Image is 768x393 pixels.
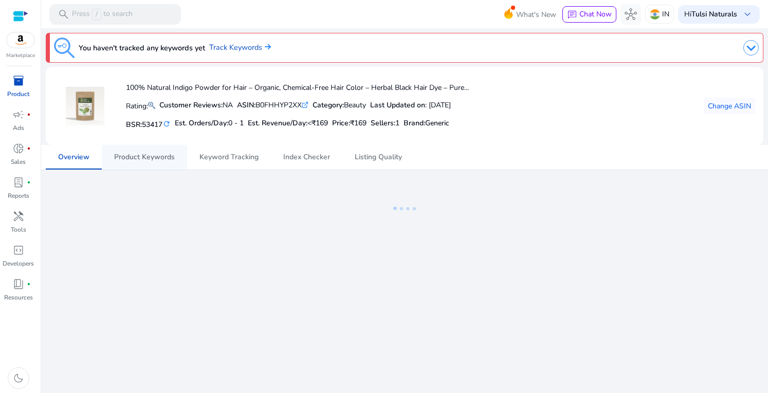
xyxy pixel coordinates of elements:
span: fiber_manual_record [27,180,31,184]
span: 0 - 1 [228,118,244,128]
p: Developers [3,259,34,268]
span: lab_profile [12,176,25,189]
b: Customer Reviews: [159,100,223,110]
button: hub [620,4,641,25]
span: fiber_manual_record [27,282,31,286]
h5: : [404,119,449,128]
img: keyword-tracking.svg [54,38,75,58]
span: fiber_manual_record [27,146,31,151]
b: Category: [313,100,344,110]
p: Hi [684,11,737,18]
p: Sales [11,157,26,166]
span: Keyword Tracking [199,154,259,161]
span: ₹169 [350,118,367,128]
h4: 100% Natural Indigo Powder for Hair – Organic, Chemical-Free Hair Color – Herbal Black Hair Dye –... [126,84,469,92]
a: Track Keywords [209,42,271,53]
span: Brand [404,118,424,128]
h5: Price: [332,119,367,128]
h5: Est. Revenue/Day: [248,119,328,128]
img: dropdown-arrow.svg [743,40,759,55]
span: search [58,8,70,21]
button: Change ASIN [704,98,755,114]
span: chat [567,10,577,20]
h5: BSR: [126,118,171,129]
button: chatChat Now [562,6,616,23]
span: handyman [12,210,25,222]
span: / [92,9,101,20]
span: Overview [58,154,89,161]
p: Reports [8,191,29,200]
p: Marketplace [6,52,35,60]
span: Change ASIN [708,101,751,111]
span: inventory_2 [12,74,25,87]
img: arrow-right.svg [262,44,271,50]
span: dark_mode [12,372,25,384]
p: Press to search [72,9,133,20]
h5: Est. Orders/Day: [175,119,244,128]
b: ASIN: [237,100,255,110]
p: IN [662,5,669,23]
p: Tools [11,225,26,234]
span: code_blocks [12,244,25,256]
span: 53417 [142,120,162,129]
span: 1 [395,118,399,128]
div: B0FHHYP2XX [237,100,308,110]
div: : [DATE] [370,100,451,110]
img: amazon.svg [7,32,34,48]
div: NA [159,100,233,110]
p: Ads [13,123,24,133]
p: Product [7,89,29,99]
h5: Sellers: [371,119,399,128]
span: Index Checker [283,154,330,161]
span: Product Keywords [114,154,175,161]
img: in.svg [650,9,660,20]
p: Resources [4,293,33,302]
b: Last Updated on [370,100,425,110]
span: What's New [516,6,556,24]
span: Generic [425,118,449,128]
img: 71c+5eNR31L.jpg [66,87,104,125]
span: Chat Now [579,9,612,19]
div: Beauty [313,100,366,110]
mat-icon: refresh [162,119,171,129]
span: Listing Quality [355,154,402,161]
b: Tulsi Naturals [691,9,737,19]
span: <₹169 [307,118,328,128]
h3: You haven't tracked any keywords yet [79,42,205,54]
span: hub [625,8,637,21]
span: keyboard_arrow_down [741,8,754,21]
span: donut_small [12,142,25,155]
p: Rating: [126,99,155,111]
span: book_4 [12,278,25,290]
span: campaign [12,108,25,121]
span: fiber_manual_record [27,113,31,117]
